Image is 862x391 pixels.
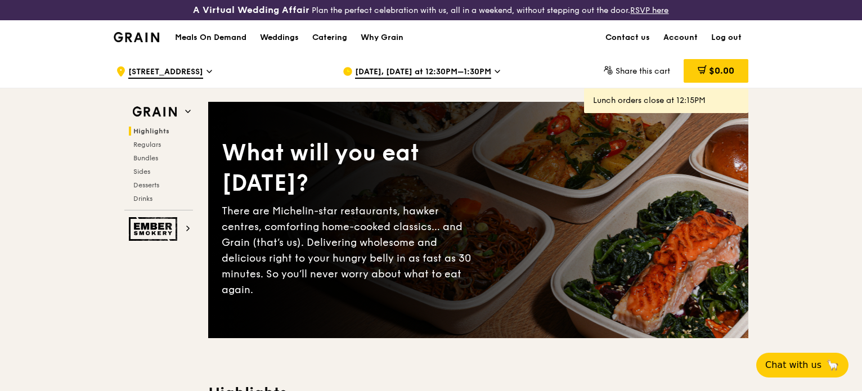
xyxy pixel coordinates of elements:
[133,127,169,135] span: Highlights
[133,168,150,176] span: Sides
[657,21,704,55] a: Account
[306,21,354,55] a: Catering
[593,95,739,106] div: Lunch orders close at 12:15PM
[143,5,718,16] div: Plan the perfect celebration with us, all in a weekend, without stepping out the door.
[129,102,181,122] img: Grain web logo
[175,32,246,43] h1: Meals On Demand
[114,20,159,53] a: GrainGrain
[129,217,181,241] img: Ember Smokery web logo
[133,141,161,149] span: Regulars
[133,181,159,189] span: Desserts
[756,353,848,377] button: Chat with us🦙
[709,65,734,76] span: $0.00
[630,6,668,15] a: RSVP here
[354,21,410,55] a: Why Grain
[222,203,478,298] div: There are Michelin-star restaurants, hawker centres, comforting home-cooked classics… and Grain (...
[260,21,299,55] div: Weddings
[128,66,203,79] span: [STREET_ADDRESS]
[704,21,748,55] a: Log out
[355,66,491,79] span: [DATE], [DATE] at 12:30PM–1:30PM
[765,358,821,372] span: Chat with us
[222,138,478,199] div: What will you eat [DATE]?
[312,21,347,55] div: Catering
[114,32,159,42] img: Grain
[361,21,403,55] div: Why Grain
[133,195,152,203] span: Drinks
[599,21,657,55] a: Contact us
[193,5,309,16] h3: A Virtual Wedding Affair
[133,154,158,162] span: Bundles
[253,21,306,55] a: Weddings
[616,66,670,76] span: Share this cart
[826,358,839,372] span: 🦙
